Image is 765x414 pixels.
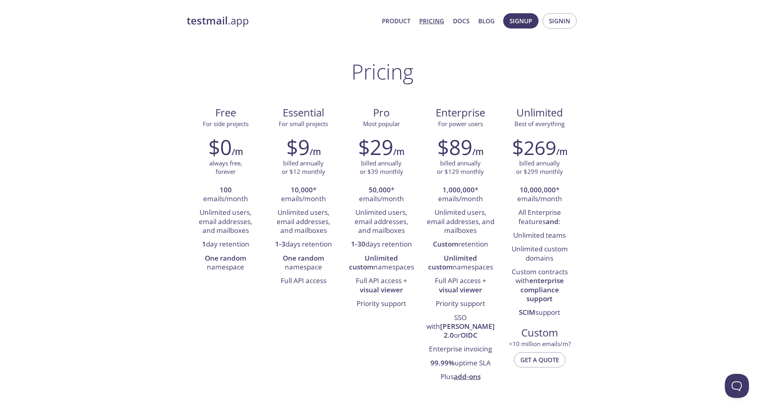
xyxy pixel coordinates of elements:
li: Unlimited users, email addresses, and mailboxes [271,206,337,238]
iframe: Help Scout Beacon - Open [725,374,749,398]
li: Full API access + [426,274,495,297]
h2: $89 [437,135,472,159]
li: day retention [193,238,259,251]
strong: 1 [202,239,206,249]
strong: visual viewer [439,285,482,294]
span: Enterprise [427,106,494,120]
li: retention [426,238,495,251]
li: namespaces [349,252,414,275]
li: Unlimited teams [507,229,573,243]
li: days retention [349,238,414,251]
strong: testmail [187,14,228,28]
span: Get a quote [520,355,559,365]
a: Blog [478,16,495,26]
h1: Pricing [351,59,414,84]
strong: [PERSON_NAME] 2.0 [440,322,495,340]
strong: One random [205,253,246,263]
button: Get a quote [514,352,565,367]
strong: and [546,217,559,226]
li: Priority support [349,297,414,311]
li: namespace [271,252,337,275]
button: Signin [543,13,577,29]
li: SSO with or [426,311,495,343]
span: Pro [349,106,414,120]
h2: $0 [208,135,232,159]
li: Unlimited users, email addresses, and mailboxes [349,206,414,238]
li: Unlimited custom domains [507,243,573,265]
strong: enterprise compliance support [520,276,564,303]
a: Product [382,16,410,26]
strong: SCIM [519,308,535,317]
strong: visual viewer [360,285,403,294]
strong: 1-3 [275,239,286,249]
span: Essential [271,106,336,120]
li: * emails/month [271,184,337,206]
h6: /m [232,145,243,159]
li: days retention [271,238,337,251]
h2: $9 [286,135,310,159]
h2: $ [512,135,556,159]
span: For power users [438,120,483,128]
p: billed annually or $129 monthly [437,159,484,176]
span: Unlimited [516,106,563,120]
li: namespace [193,252,259,275]
li: All Enterprise features : [507,206,573,229]
strong: 50,000 [369,185,391,194]
strong: 10,000 [291,185,313,194]
li: Enterprise invoicing [426,343,495,357]
li: Unlimited users, email addresses, and mailboxes [193,206,259,238]
p: billed annually or $39 monthly [360,159,403,176]
span: Best of everything [514,120,565,128]
a: add-ons [454,372,481,381]
h6: /m [472,145,483,159]
p: billed annually or $12 monthly [282,159,325,176]
span: Custom [507,326,572,340]
a: Docs [453,16,469,26]
h6: /m [556,145,567,159]
li: Full API access [271,274,337,288]
li: uptime SLA [426,357,495,370]
li: Plus [426,370,495,384]
a: Pricing [419,16,444,26]
span: Most popular [363,120,400,128]
strong: Custom [433,239,458,249]
li: emails/month [193,184,259,206]
h6: /m [310,145,321,159]
li: * emails/month [426,184,495,206]
span: Signup [510,16,532,26]
span: > 10 million emails/m? [509,340,571,348]
strong: Unlimited custom [428,253,477,271]
li: Full API access + [349,274,414,297]
li: * emails/month [507,184,573,206]
li: * emails/month [349,184,414,206]
h2: $29 [358,135,393,159]
strong: 1,000,000 [443,185,475,194]
li: Unlimited users, email addresses, and mailboxes [426,206,495,238]
strong: 1-30 [351,239,365,249]
strong: One random [283,253,324,263]
strong: OIDC [461,330,477,340]
strong: 100 [220,185,232,194]
button: Signup [503,13,539,29]
p: billed annually or $299 monthly [516,159,563,176]
strong: 99.99% [430,358,455,367]
span: 269 [524,135,556,161]
li: support [507,306,573,320]
li: namespaces [426,252,495,275]
li: Priority support [426,297,495,311]
strong: 10,000,000 [520,185,556,194]
span: Free [193,106,258,120]
h6: /m [393,145,404,159]
p: always free, forever [209,159,242,176]
span: Signin [549,16,570,26]
a: testmail.app [187,14,375,28]
li: Custom contracts with [507,265,573,306]
strong: Unlimited custom [349,253,398,271]
span: For small projects [279,120,328,128]
span: For side projects [203,120,249,128]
